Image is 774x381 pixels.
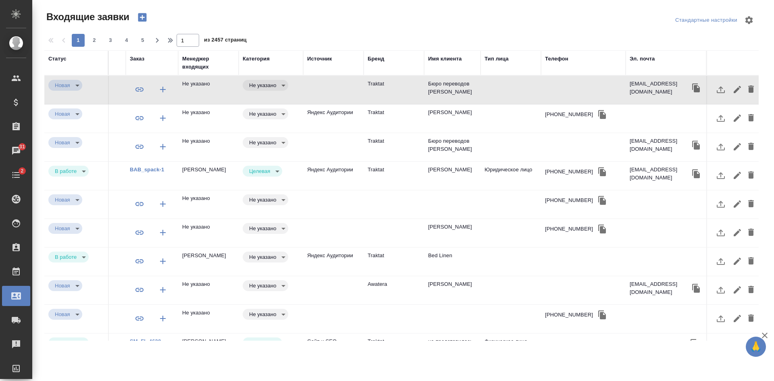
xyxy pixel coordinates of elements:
div: Новая [243,252,288,262]
button: Не указано [247,254,279,260]
button: Создать заказ [153,252,173,271]
a: 2 [2,165,30,185]
button: Скопировать [596,108,608,121]
td: Traktat [364,333,424,362]
button: Загрузить файл [711,337,730,357]
td: Traktat [364,104,424,133]
span: Настроить таблицу [739,10,759,30]
a: BAB_spack-1 [130,167,164,173]
button: Удалить [744,80,758,99]
td: [PERSON_NAME] [178,162,239,190]
button: Редактировать [730,337,744,357]
button: Скопировать [690,168,702,180]
div: Новая [48,252,89,262]
td: Awatera [364,276,424,304]
span: 5 [136,36,149,44]
button: Удалить [744,108,758,128]
span: 3 [104,36,117,44]
td: Не указано [178,276,239,304]
td: Бюро переводов [PERSON_NAME] [424,133,481,161]
a: 31 [2,141,30,161]
button: Не указано [247,311,279,318]
button: Скопировать [689,337,701,350]
p: Viktoriadr93500@gmai... [630,339,689,348]
div: [PHONE_NUMBER] [545,110,593,119]
button: В работе [52,339,79,346]
td: Яндекс Аудитории [303,104,364,133]
button: Скопировать [690,82,702,94]
td: Яндекс Аудитории [303,162,364,190]
button: 🙏 [746,337,766,357]
button: Редактировать [730,194,744,214]
div: Менеджер входящих [182,55,235,71]
button: Новая [52,311,73,318]
td: Не указано [178,190,239,219]
button: Редактировать [730,309,744,328]
button: 2 [88,34,101,47]
button: Новая [52,225,73,232]
p: [EMAIL_ADDRESS][DOMAIN_NAME] [630,166,690,182]
div: Новая [243,337,282,348]
td: Не указано [178,104,239,133]
div: Новая [243,194,288,205]
td: Traktat [364,133,424,161]
td: Юридическое лицо [481,162,541,190]
div: [PHONE_NUMBER] [545,225,593,233]
button: Удалить [744,252,758,271]
p: [EMAIL_ADDRESS][DOMAIN_NAME] [630,280,690,296]
td: Сайт и SEO [303,333,364,362]
button: Скопировать [690,139,702,151]
button: Привязать к существующему заказу [130,280,149,300]
span: из 2457 страниц [204,35,247,47]
div: Категория [243,55,270,63]
span: 2 [88,36,101,44]
div: Новая [48,80,82,91]
td: Bed Linen [424,248,481,276]
button: Не указано [247,196,279,203]
button: Загрузить файл [711,309,730,328]
button: Создать заказ [153,108,173,128]
span: 🙏 [749,338,763,355]
p: [EMAIL_ADDRESS][DOMAIN_NAME] [630,80,690,96]
button: Удалить [744,223,758,242]
div: Эл. почта [630,55,655,63]
button: Привязать к существующему заказу [130,194,149,214]
button: Привязать к существующему заказу [130,80,149,99]
button: Загрузить файл [711,166,730,185]
div: Новая [243,137,288,148]
div: Новая [243,280,288,291]
span: 4 [120,36,133,44]
button: Привязать к существующему заказу [130,252,149,271]
button: Удалить [744,194,758,214]
td: Яндекс Аудитории [303,248,364,276]
a: SM_FL-4638 [130,338,161,344]
button: Новая [52,139,73,146]
td: [PERSON_NAME] [424,104,481,133]
td: Traktat [364,162,424,190]
td: Traktat [364,76,424,104]
button: Скопировать [596,309,608,321]
button: 4 [120,34,133,47]
button: Создать заказ [153,80,173,99]
button: Создать [133,10,152,24]
button: Не указано [247,82,279,89]
div: Новая [243,166,282,177]
button: Редактировать [730,223,744,242]
button: Новая [52,82,73,89]
button: Не указано [247,110,279,117]
div: Новая [48,108,82,119]
button: 3 [104,34,117,47]
div: Телефон [545,55,568,63]
div: Имя клиента [428,55,462,63]
button: Создать заказ [153,194,173,214]
td: Физическое лицо [481,333,541,362]
button: Загрузить файл [711,223,730,242]
td: Не указано [178,219,239,247]
div: Новая [48,166,89,177]
button: Создать заказ [153,309,173,328]
div: [PHONE_NUMBER] [545,168,593,176]
button: Редактировать [730,108,744,128]
button: В работе [52,168,79,175]
span: 2 [16,167,28,175]
span: 31 [15,143,30,151]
